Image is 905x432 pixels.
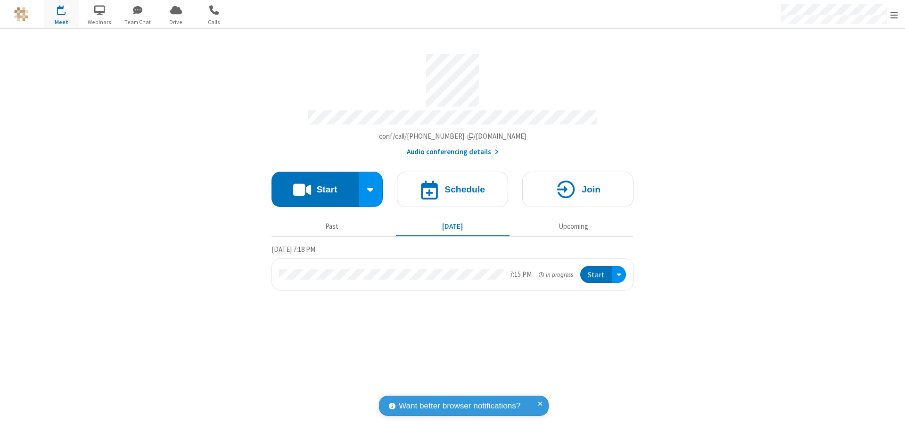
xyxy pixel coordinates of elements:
[271,244,633,291] section: Today's Meetings
[275,217,389,235] button: Past
[379,132,527,141] span: Copy my meeting room link
[399,400,520,412] span: Want better browser notifications?
[539,270,573,279] em: in progress
[120,18,156,26] span: Team Chat
[197,18,232,26] span: Calls
[359,172,383,207] div: Start conference options
[396,217,510,235] button: [DATE]
[44,18,79,26] span: Meet
[397,172,508,207] button: Schedule
[582,185,601,194] h4: Join
[379,131,527,142] button: Copy my meeting room linkCopy my meeting room link
[316,185,337,194] h4: Start
[271,172,359,207] button: Start
[517,217,630,235] button: Upcoming
[271,47,633,158] section: Account details
[82,18,117,26] span: Webinars
[271,245,315,254] span: [DATE] 7:18 PM
[522,172,633,207] button: Join
[444,185,485,194] h4: Schedule
[64,5,70,12] div: 1
[612,266,626,283] div: Open menu
[881,407,898,425] iframe: Chat
[407,147,499,158] button: Audio conferencing details
[510,269,532,280] div: 7:15 PM
[14,7,28,21] img: QA Selenium DO NOT DELETE OR CHANGE
[158,18,194,26] span: Drive
[580,266,612,283] button: Start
